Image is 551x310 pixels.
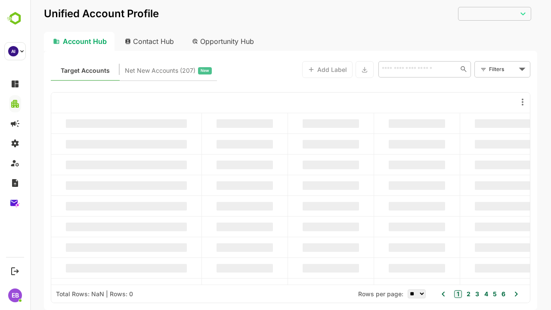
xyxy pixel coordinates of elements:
[95,65,165,76] span: Net New Accounts ( 207 )
[424,290,432,298] button: 1
[459,65,486,74] div: Filters
[434,289,440,299] button: 2
[452,289,458,299] button: 4
[461,289,467,299] button: 5
[14,32,84,51] div: Account Hub
[155,32,232,51] div: Opportunity Hub
[469,289,475,299] button: 6
[95,65,182,76] div: Newly surfaced ICP-fit accounts from Intent, Website, LinkedIn, and other engagement signals.
[4,10,26,27] img: BambooboxLogoMark.f1c84d78b4c51b1a7b5f700c9845e183.svg
[8,288,22,302] div: EB
[328,290,373,298] span: Rows per page:
[88,32,152,51] div: Contact Hub
[272,61,322,78] button: Add Label
[14,9,129,19] p: Unified Account Profile
[325,61,344,78] button: Export the selected data as CSV
[31,65,80,76] span: Known accounts you’ve identified to target - imported from CRM, Offline upload, or promoted from ...
[26,290,103,298] div: Total Rows: NaN | Rows: 0
[443,289,449,299] button: 3
[458,60,500,78] div: Filters
[170,65,179,76] span: New
[428,6,501,21] div: ​
[9,265,21,277] button: Logout
[8,46,19,56] div: AI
